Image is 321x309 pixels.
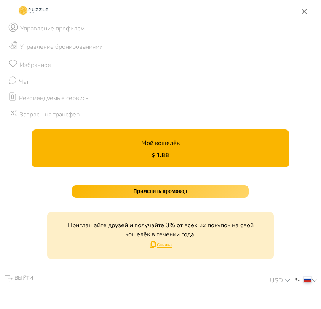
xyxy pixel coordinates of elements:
[19,94,89,103] p: Рекомендуемые сервисы
[130,239,191,250] button: Ссылка
[19,110,80,119] p: Запросы на трансфер
[20,24,85,33] p: Управление профилем
[152,151,169,159] h1: $ 1.88
[304,277,311,282] img: lang
[56,221,265,239] p: Приглашайте друзей и получайте 3% от всех их покупок на свой кошелёк в течении года!
[141,139,180,148] p: Мой кошелёк
[72,185,249,198] button: Применить промокод
[19,77,29,86] p: Чат
[20,61,51,70] p: Избранное
[20,42,103,51] p: Управление бронированиями
[268,276,294,287] div: USD
[294,276,301,283] p: RU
